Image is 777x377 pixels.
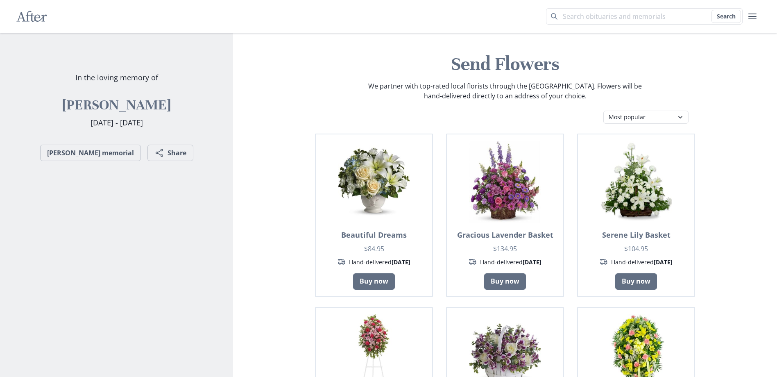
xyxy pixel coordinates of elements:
[240,52,770,76] h1: Send Flowers
[711,10,741,23] button: Search
[147,145,193,161] button: Share
[484,273,526,290] a: Buy now
[615,273,657,290] a: Buy now
[367,81,643,101] p: We partner with top-rated local florists through the [GEOGRAPHIC_DATA]. Flowers will be hand-deli...
[40,145,141,161] a: [PERSON_NAME] memorial
[91,118,143,127] span: [DATE] - [DATE]
[75,72,158,83] p: In the loving memory of
[546,8,743,25] input: Search term
[62,96,171,114] h2: [PERSON_NAME]
[353,273,395,290] a: Buy now
[603,111,689,124] select: Category filter
[744,8,761,25] button: user menu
